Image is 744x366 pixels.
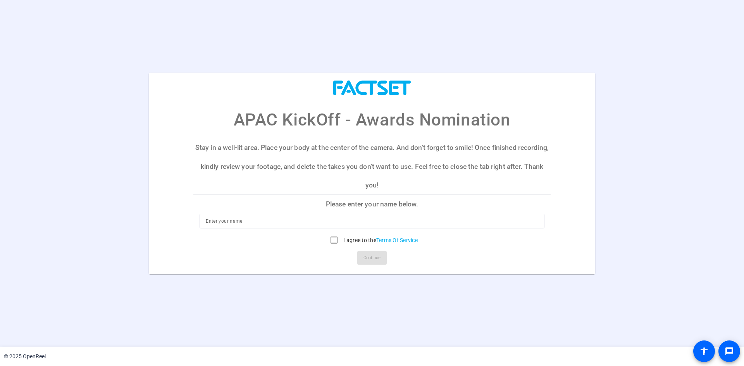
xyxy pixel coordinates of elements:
img: company-logo [333,80,411,95]
p: APAC KickOff - Awards Nomination [234,107,511,132]
p: Stay in a well-lit area. Place your body at the center of the camera. And don't forget to smile! ... [193,138,551,194]
input: Enter your name [206,217,538,226]
label: I agree to the [342,236,418,244]
div: © 2025 OpenReel [4,352,46,361]
p: Please enter your name below. [193,195,551,213]
mat-icon: message [725,347,734,356]
mat-icon: accessibility [699,347,709,356]
a: Terms Of Service [376,237,418,243]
